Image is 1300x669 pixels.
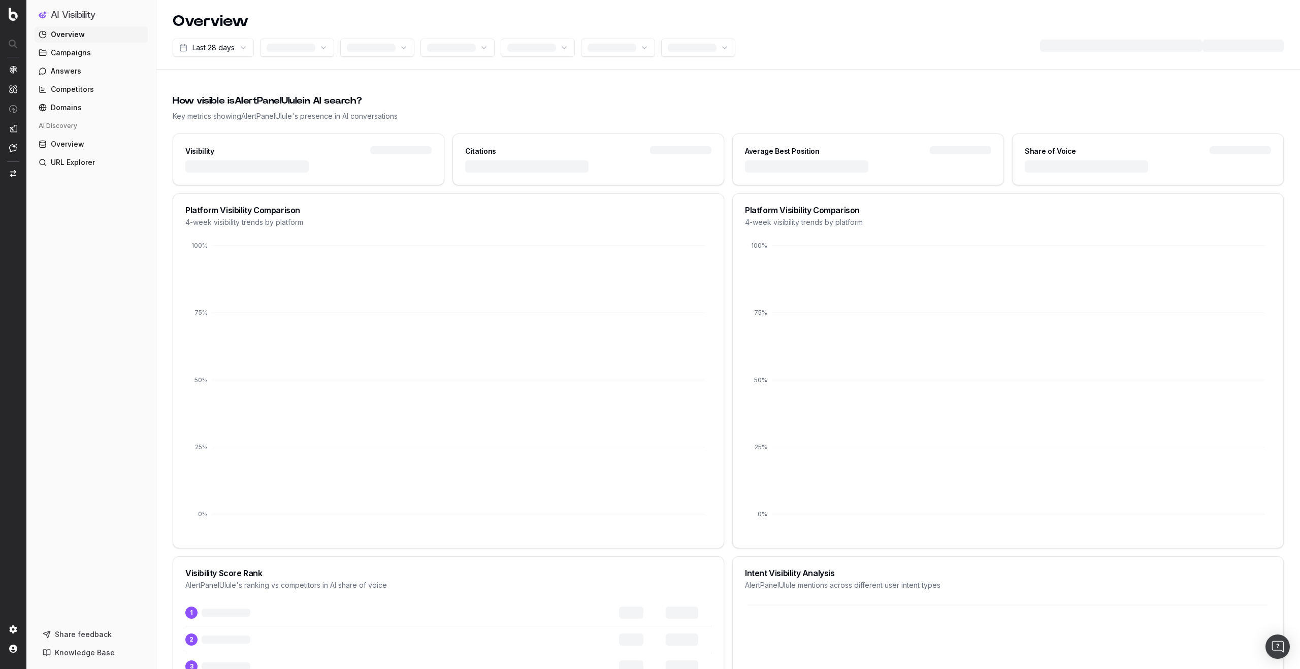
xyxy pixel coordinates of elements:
[35,81,148,97] a: Competitors
[465,146,496,156] div: Citations
[9,645,17,653] img: My account
[173,12,248,30] h1: Overview
[51,157,95,168] span: URL Explorer
[9,65,17,74] img: Analytics
[1265,634,1290,659] div: Open Intercom Messenger
[185,146,214,156] div: Visibility
[745,569,1271,577] div: Intent Visibility Analysis
[185,569,711,577] div: Visibility Score Rank
[195,443,208,451] tspan: 25%
[754,309,767,316] tspan: 75%
[51,84,94,94] span: Competitors
[9,8,18,21] img: Botify logo
[9,105,17,113] img: Activation
[173,111,1284,121] div: Key metrics showing AlertPanelUlule 's presence in AI conversations
[39,626,144,643] button: Share feedback
[745,146,820,156] div: Average Best Position
[185,633,198,646] span: 2
[745,217,1271,227] div: 4-week visibility trends by platform
[194,376,208,384] tspan: 50%
[9,85,17,93] img: Intelligence
[9,124,17,132] img: Studio
[758,510,767,518] tspan: 0%
[55,648,115,658] span: Knowledge Base
[745,206,1271,214] div: Platform Visibility Comparison
[51,66,81,76] span: Answers
[35,26,148,43] a: Overview
[39,8,144,22] button: AI Visibility
[754,376,767,384] tspan: 50%
[9,625,17,633] img: Setting
[173,94,1284,108] div: How visible is AlertPanelUlule in AI search?
[194,309,208,316] tspan: 75%
[51,139,84,149] span: Overview
[198,510,208,518] tspan: 0%
[35,118,148,134] div: AI Discovery
[35,63,148,79] a: Answers
[185,607,198,619] span: 1
[35,99,148,116] a: Domains
[35,45,148,61] a: Campaigns
[51,48,91,58] span: Campaigns
[35,136,148,152] a: Overview
[51,103,82,113] span: Domains
[1025,146,1076,156] div: Share of Voice
[9,144,17,152] img: Assist
[10,170,16,177] img: Switch project
[55,629,112,640] span: Share feedback
[35,154,148,171] a: URL Explorer
[755,443,767,451] tspan: 25%
[51,10,95,20] h1: AI Visibility
[185,206,711,214] div: Platform Visibility Comparison
[51,29,85,40] span: Overview
[751,242,767,249] tspan: 100%
[39,645,144,661] a: Knowledge Base
[185,580,711,590] div: AlertPanelUlule 's ranking vs competitors in AI share of voice
[185,217,711,227] div: 4-week visibility trends by platform
[745,580,1271,590] div: AlertPanelUlule mentions across different user intent types
[191,242,208,249] tspan: 100%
